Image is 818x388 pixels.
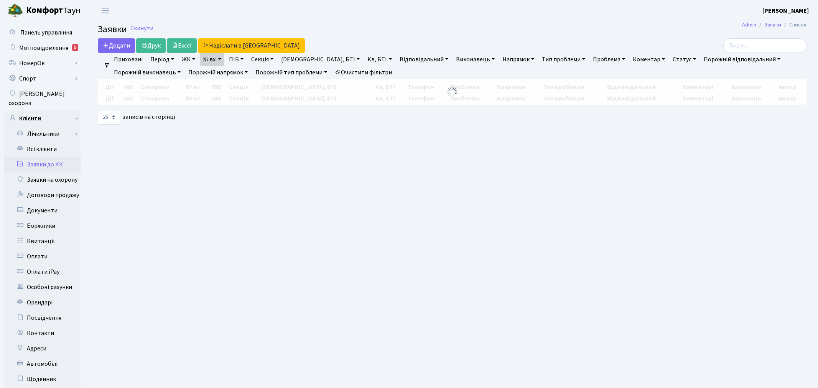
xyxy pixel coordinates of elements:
a: Excel [167,38,197,53]
img: Обробка... [446,86,458,98]
a: Щоденник [4,372,81,387]
a: Період [147,53,177,66]
a: Боржники [4,218,81,233]
div: 5 [72,44,78,51]
a: Посвідчення [4,310,81,326]
a: Приховані [111,53,146,66]
a: Надіслати в [GEOGRAPHIC_DATA] [198,38,305,53]
a: Панель управління [4,25,81,40]
a: Оплати [4,249,81,264]
a: Відповідальний [397,53,451,66]
a: Додати [98,38,135,53]
b: Комфорт [26,4,63,16]
a: Оплати iPay [4,264,81,279]
a: Лічильники [9,126,81,141]
a: № вх. [200,53,224,66]
a: [DEMOGRAPHIC_DATA], БТІ [278,53,363,66]
b: [PERSON_NAME] [762,7,809,15]
a: Документи [4,203,81,218]
a: Проблема [590,53,628,66]
span: Заявки [98,23,127,36]
img: logo.png [8,3,23,18]
a: Договори продажу [4,187,81,203]
a: [PERSON_NAME] охорона [4,86,81,111]
a: Порожній напрямок [185,66,251,79]
input: Пошук... [723,38,806,53]
a: Друк [136,38,166,53]
a: Квитанції [4,233,81,249]
a: Скинути [130,25,153,32]
a: Заявки до КК [4,157,81,172]
a: Адреси [4,341,81,356]
span: Мої повідомлення [19,44,68,52]
span: Панель управління [20,28,72,37]
label: записів на сторінці [98,110,175,125]
a: Очистити фільтри [332,66,395,79]
a: Орендарі [4,295,81,310]
a: Контакти [4,326,81,341]
span: Таун [26,4,81,17]
select: записів на сторінці [98,110,120,125]
a: Секція [248,53,277,66]
a: ПІБ [226,53,247,66]
a: Порожній відповідальний [701,53,783,66]
a: Особові рахунки [4,279,81,295]
a: Заявки [764,21,781,29]
a: НомерОк [4,56,81,71]
a: ЖК [179,53,198,66]
a: Статус [670,53,699,66]
button: Переключити навігацію [96,4,115,17]
a: Всі клієнти [4,141,81,157]
a: Кв, БТІ [364,53,395,66]
a: Порожній виконавець [111,66,184,79]
a: Виконавець [453,53,498,66]
a: Клієнти [4,111,81,126]
a: Порожній тип проблеми [252,66,330,79]
a: [PERSON_NAME] [762,6,809,15]
a: Коментар [630,53,668,66]
a: Автомобілі [4,356,81,372]
a: Заявки на охорону [4,172,81,187]
a: Мої повідомлення5 [4,40,81,56]
nav: breadcrumb [731,17,818,33]
a: Admin [742,21,756,29]
a: Напрямок [499,53,537,66]
span: Додати [103,41,130,50]
a: Спорт [4,71,81,86]
a: Тип проблеми [539,53,588,66]
li: Список [781,21,806,29]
